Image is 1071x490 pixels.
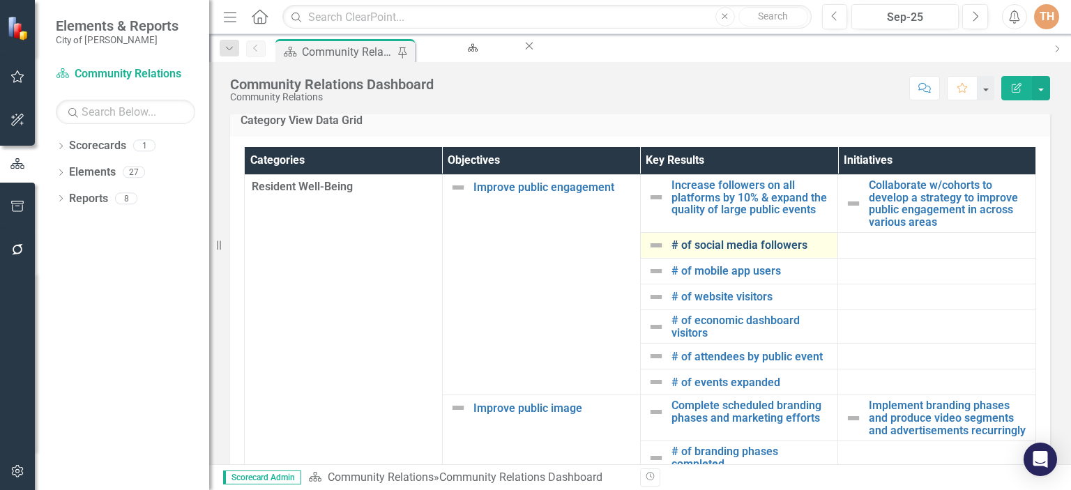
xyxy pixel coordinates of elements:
[648,319,664,335] img: Not Defined
[671,376,831,389] a: # of events expanded
[671,239,831,252] a: # of social media followers
[851,4,959,29] button: Sep-25
[123,167,145,178] div: 27
[671,291,831,303] a: # of website visitors
[308,470,630,486] div: »
[671,265,831,277] a: # of mobile app users
[56,34,178,45] small: City of [PERSON_NAME]
[69,191,108,207] a: Reports
[648,189,664,206] img: Not Defined
[252,179,435,195] span: Resident Well-Being
[640,344,838,369] td: Double-Click to Edit Right Click for Context Menu
[133,140,155,152] div: 1
[640,259,838,284] td: Double-Click to Edit Right Click for Context Menu
[648,450,664,466] img: Not Defined
[640,441,838,475] td: Double-Click to Edit Right Click for Context Menu
[845,410,862,427] img: Not Defined
[869,179,1028,228] a: Collaborate w/cohorts to develop a strategy to improve public engagement in across various areas
[648,404,664,420] img: Not Defined
[640,233,838,259] td: Double-Click to Edit Right Click for Context Menu
[282,5,811,29] input: Search ClearPoint...
[56,100,195,124] input: Search Below...
[671,399,831,424] a: Complete scheduled branding phases and marketing efforts
[56,66,195,82] a: Community Relations
[473,402,633,415] a: Improve public image
[648,289,664,305] img: Not Defined
[430,52,510,70] div: Manage Scorecards
[838,395,1036,441] td: Double-Click to Edit Right Click for Context Menu
[69,138,126,154] a: Scorecards
[640,395,838,441] td: Double-Click to Edit Right Click for Context Menu
[439,470,602,484] div: Community Relations Dashboard
[856,9,954,26] div: Sep-25
[6,15,33,41] img: ClearPoint Strategy
[869,399,1028,436] a: Implement branding phases and produce video segments and advertisements recurringly
[671,179,831,216] a: Increase followers on all platforms by 10% & expand the quality of large public events
[442,174,640,395] td: Double-Click to Edit Right Click for Context Menu
[241,114,1040,127] h3: Category View Data Grid
[640,174,838,232] td: Double-Click to Edit Right Click for Context Menu
[648,348,664,365] img: Not Defined
[648,374,664,390] img: Not Defined
[640,310,838,344] td: Double-Click to Edit Right Click for Context Menu
[450,399,466,416] img: Not Defined
[302,43,394,61] div: Community Relations Dashboard
[640,369,838,395] td: Double-Click to Edit Right Click for Context Menu
[671,351,831,363] a: # of attendees by public event
[671,445,831,470] a: # of branding phases completed
[640,284,838,310] td: Double-Click to Edit Right Click for Context Menu
[223,470,301,484] span: Scorecard Admin
[671,314,831,339] a: # of economic dashboard visitors
[230,92,434,102] div: Community Relations
[738,7,808,26] button: Search
[450,179,466,196] img: Not Defined
[328,470,434,484] a: Community Relations
[69,164,116,181] a: Elements
[56,17,178,34] span: Elements & Reports
[1034,4,1059,29] button: TH
[758,10,788,22] span: Search
[845,195,862,212] img: Not Defined
[838,174,1036,232] td: Double-Click to Edit Right Click for Context Menu
[1024,443,1057,476] div: Open Intercom Messenger
[230,77,434,92] div: Community Relations Dashboard
[473,181,633,194] a: Improve public engagement
[418,39,522,56] a: Manage Scorecards
[648,237,664,254] img: Not Defined
[648,263,664,280] img: Not Defined
[115,192,137,204] div: 8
